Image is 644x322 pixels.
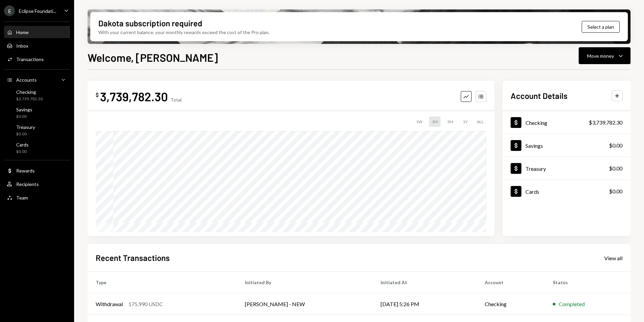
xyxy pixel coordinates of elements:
[579,47,631,64] button: Move money
[429,116,441,127] div: 1M
[460,116,470,127] div: 1Y
[503,134,631,157] a: Savings$0.00
[511,90,568,101] h2: Account Details
[96,300,123,308] div: Withdrawal
[170,97,182,103] div: Total
[4,105,70,121] a: Savings$0.00
[503,180,631,203] a: Cards$0.00
[16,56,44,62] div: Transactions
[16,96,43,102] div: $3,739,782.30
[16,142,29,147] div: Cards
[16,43,28,49] div: Inbox
[525,165,546,172] div: Treasury
[16,29,29,35] div: Home
[587,52,614,59] div: Move money
[4,39,70,52] a: Inbox
[19,8,56,14] div: Eclipse Foundati...
[100,89,168,104] div: 3,739,782.30
[4,164,70,177] a: Rewards
[582,21,620,33] button: Select a plan
[609,164,622,172] div: $0.00
[16,107,32,112] div: Savings
[98,29,269,36] div: With your current balance, your monthly rewards exceed the cost of the Pro plan.
[609,187,622,195] div: $0.00
[4,191,70,204] a: Team
[16,131,35,137] div: $0.00
[503,111,631,134] a: Checking$3,739,782.30
[237,293,373,315] td: [PERSON_NAME] - NEW
[98,18,202,29] div: Dakota subscription required
[88,272,237,293] th: Type
[4,5,15,16] div: E
[525,119,547,126] div: Checking
[503,157,631,180] a: Treasury$0.00
[4,87,70,103] a: Checking$3,739,782.30
[96,252,170,263] h2: Recent Transactions
[4,53,70,65] a: Transactions
[545,272,631,293] th: Status
[589,118,622,127] div: $3,739,782.30
[4,140,70,156] a: Cards$0.00
[88,51,218,64] h1: Welcome, [PERSON_NAME]
[16,77,37,83] div: Accounts
[96,91,99,98] div: $
[16,124,35,130] div: Treasury
[604,254,622,262] a: View all
[16,181,39,187] div: Recipients
[373,272,477,293] th: Initiated At
[128,300,163,308] div: 175,990 USDC
[4,74,70,86] a: Accounts
[373,293,477,315] td: [DATE] 5:26 PM
[16,195,28,200] div: Team
[4,178,70,190] a: Recipients
[477,293,545,315] td: Checking
[445,116,456,127] div: 3M
[477,272,545,293] th: Account
[4,122,70,138] a: Treasury$0.00
[16,149,29,155] div: $0.00
[559,300,585,308] div: Completed
[413,116,425,127] div: 1W
[525,188,539,195] div: Cards
[16,168,35,173] div: Rewards
[4,26,70,38] a: Home
[16,114,32,119] div: $0.00
[474,116,486,127] div: ALL
[609,141,622,150] div: $0.00
[525,142,543,149] div: Savings
[237,272,373,293] th: Initiated By
[16,89,43,95] div: Checking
